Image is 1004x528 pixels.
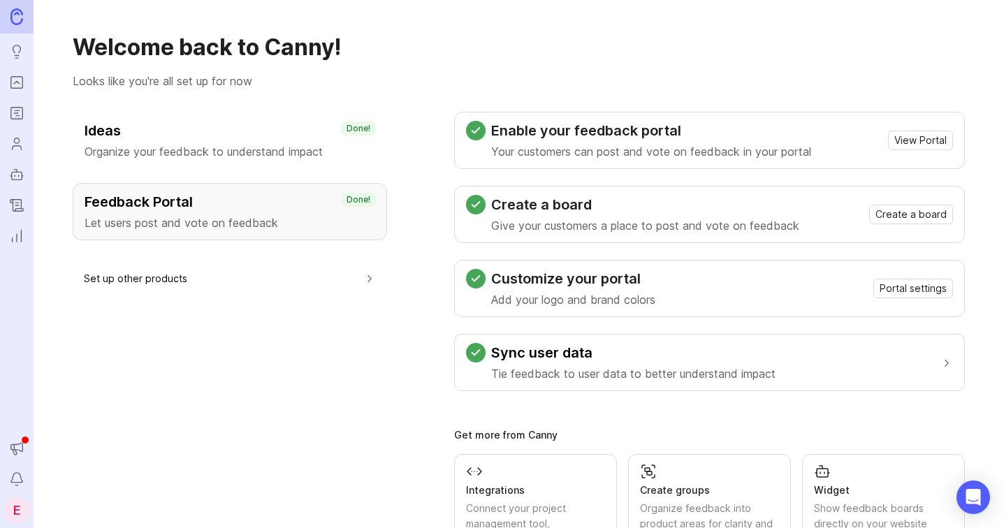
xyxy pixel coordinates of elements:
a: Portal [4,70,29,95]
span: Portal settings [880,281,947,295]
p: Give your customers a place to post and vote on feedback [491,217,799,234]
a: Roadmaps [4,101,29,126]
button: IdeasOrganize your feedback to understand impactDone! [73,112,387,169]
p: Looks like you're all set up for now [73,73,965,89]
p: Let users post and vote on feedback [85,214,375,231]
p: Done! [347,194,370,205]
p: Tie feedback to user data to better understand impact [491,365,776,382]
span: View Portal [894,133,947,147]
button: Set up other products [84,263,376,294]
div: Widget [814,483,953,498]
h3: Feedback Portal [85,192,375,212]
div: Open Intercom Messenger [956,481,990,514]
h1: Welcome back to Canny! [73,34,965,61]
img: Canny Home [10,8,23,24]
button: Create a board [869,205,953,224]
h3: Create a board [491,195,799,214]
h3: Ideas [85,121,375,140]
a: Reporting [4,223,29,249]
a: Users [4,131,29,156]
h3: Sync user data [491,343,776,362]
button: Feedback PortalLet users post and vote on feedbackDone! [73,183,387,240]
div: Get more from Canny [454,430,965,440]
p: Done! [347,123,370,134]
p: Add your logo and brand colors [491,291,655,308]
a: Ideas [4,39,29,64]
p: Your customers can post and vote on feedback in your portal [491,143,811,160]
div: Create groups [640,483,779,498]
button: Notifications [4,467,29,492]
button: Portal settings [873,279,953,298]
h3: Enable your feedback portal [491,121,811,140]
a: Changelog [4,193,29,218]
p: Organize your feedback to understand impact [85,143,375,160]
span: Create a board [875,207,947,221]
button: Announcements [4,436,29,461]
div: Integrations [466,483,605,498]
button: Sync user dataTie feedback to user data to better understand impact [466,335,953,390]
button: E [4,497,29,522]
a: Autopilot [4,162,29,187]
h3: Customize your portal [491,269,655,288]
button: View Portal [888,131,953,150]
